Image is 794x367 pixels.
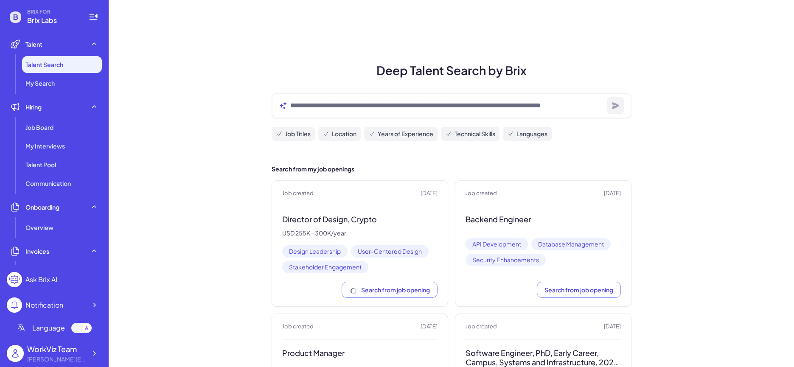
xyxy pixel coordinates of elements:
[282,215,438,224] h3: Director of Design, Crypto
[7,345,24,362] img: user_logo.png
[604,189,621,198] span: [DATE]
[25,275,57,285] div: Ask Brix AI
[378,129,433,138] span: Years of Experience
[25,142,65,150] span: My Interviews
[282,245,348,258] span: Design Leadership
[282,348,438,358] h3: Product Manager
[421,322,438,331] span: [DATE]
[332,129,356,138] span: Location
[25,40,42,48] span: Talent
[25,103,42,111] span: Hiring
[25,160,56,169] span: Talent Pool
[25,79,55,87] span: My Search
[282,230,438,237] p: USD 255K - 300K/year
[27,15,78,25] span: Brix Labs
[516,129,547,138] span: Languages
[351,245,429,258] span: User-Centered Design
[261,62,642,79] h1: Deep Talent Search by Brix
[25,223,53,232] span: Overview
[282,322,314,331] span: Job created
[285,129,311,138] span: Job Titles
[466,215,621,224] h3: Backend Engineer
[25,179,71,188] span: Communication
[27,343,87,355] div: WorkViz Team
[282,189,314,198] span: Job created
[27,8,78,15] span: BRIX FOR
[25,300,63,310] div: Notification
[421,189,438,198] span: [DATE]
[25,247,49,255] span: Invoices
[531,238,611,250] span: Database Management
[466,254,546,266] span: Security Enhancements
[32,323,65,333] span: Language
[27,355,87,364] div: alex@joinbrix.com
[25,60,63,69] span: Talent Search
[604,322,621,331] span: [DATE]
[466,238,528,250] span: API Development
[25,203,59,211] span: Onboarding
[272,165,631,174] h2: Search from my job openings
[466,322,497,331] span: Job created
[282,261,368,273] span: Stakeholder Engagement
[25,123,53,132] span: Job Board
[466,189,497,198] span: Job created
[455,129,495,138] span: Technical Skills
